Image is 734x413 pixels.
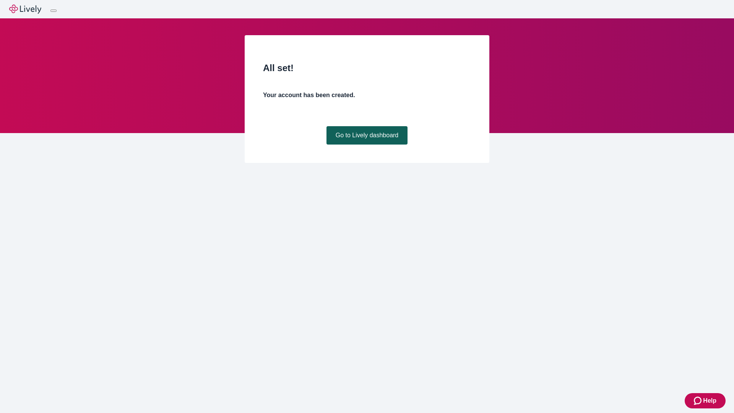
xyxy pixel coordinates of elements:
a: Go to Lively dashboard [326,126,408,145]
span: Help [703,396,716,405]
svg: Zendesk support icon [694,396,703,405]
img: Lively [9,5,41,14]
button: Log out [50,10,57,12]
button: Zendesk support iconHelp [685,393,726,408]
h2: All set! [263,61,471,75]
h4: Your account has been created. [263,91,471,100]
